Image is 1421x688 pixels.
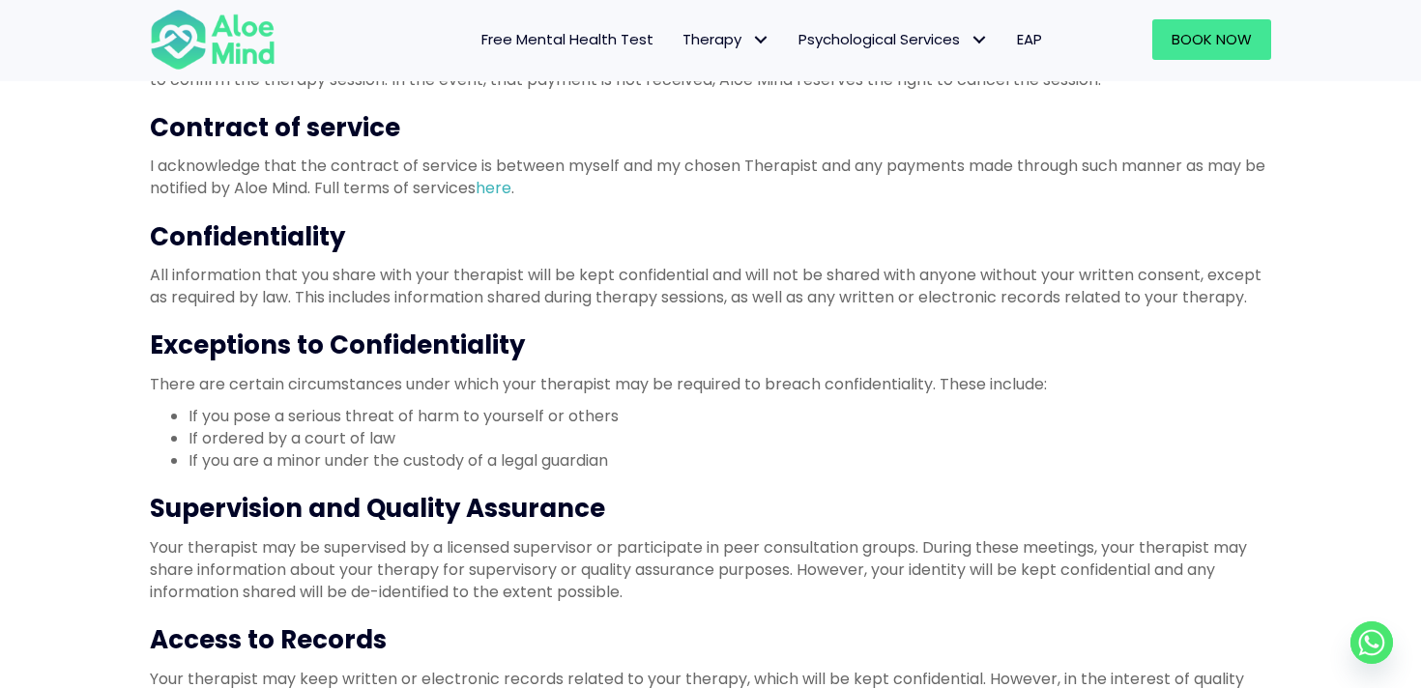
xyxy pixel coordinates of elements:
h3: Access to Records [150,622,1271,657]
p: Your therapist may be supervised by a licensed supervisor or participate in peer consultation gro... [150,536,1271,604]
p: All information that you share with your therapist will be kept confidential and will not be shar... [150,264,1271,308]
a: TherapyTherapy: submenu [668,19,784,60]
span: Book Now [1172,29,1252,49]
h3: Supervision and Quality Assurance [150,491,1271,526]
nav: Menu [301,19,1057,60]
h3: Contract of service [150,110,1271,145]
li: If you are a minor under the custody of a legal guardian [188,449,1271,472]
p: There are certain circumstances under which your therapist may be required to breach confidential... [150,373,1271,395]
span: EAP [1017,29,1042,49]
h3: Exceptions to Confidentiality [150,328,1271,362]
span: Therapy [682,29,769,49]
span: Psychological Services [798,29,988,49]
a: Free Mental Health Test [467,19,668,60]
a: EAP [1002,19,1057,60]
img: Aloe mind Logo [150,8,275,72]
li: If you pose a serious threat of harm to yourself or others [188,405,1271,427]
a: Book Now [1152,19,1271,60]
a: here [476,177,511,199]
span: Psychological Services: submenu [965,26,993,54]
span: Therapy: submenu [746,26,774,54]
span: Free Mental Health Test [481,29,653,49]
a: Whatsapp [1350,621,1393,664]
p: I acknowledge that the contract of service is between myself and my chosen Therapist and any paym... [150,155,1271,199]
li: If ordered by a court of law [188,427,1271,449]
a: Psychological ServicesPsychological Services: submenu [784,19,1002,60]
h3: Confidentiality [150,219,1271,254]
